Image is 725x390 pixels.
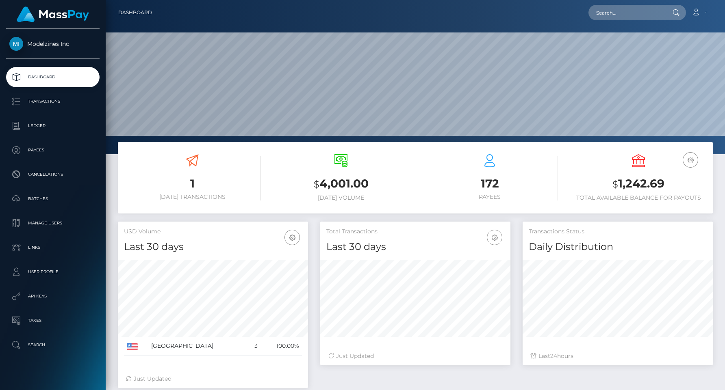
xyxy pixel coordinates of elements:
a: Batches [6,189,100,209]
p: Dashboard [9,71,96,83]
div: Just Updated [126,375,300,383]
div: Just Updated [328,352,502,360]
p: Batches [9,193,96,205]
small: $ [612,179,618,190]
img: US.png [127,343,138,350]
h6: [DATE] Transactions [124,194,260,200]
h4: Daily Distribution [529,240,707,254]
p: Payees [9,144,96,156]
h5: USD Volume [124,228,302,236]
h6: [DATE] Volume [273,194,409,201]
a: Search [6,335,100,355]
div: Last hours [531,352,705,360]
a: Manage Users [6,213,100,233]
td: 100.00% [260,337,302,356]
h5: Transactions Status [529,228,707,236]
h3: 1,242.69 [570,176,707,192]
p: API Keys [9,290,96,302]
span: 24 [550,352,557,360]
a: Dashboard [118,4,152,21]
a: Dashboard [6,67,100,87]
td: 3 [247,337,260,356]
input: Search... [588,5,665,20]
p: Manage Users [9,217,96,229]
h5: Total Transactions [326,228,504,236]
p: Transactions [9,95,96,108]
a: API Keys [6,286,100,306]
small: $ [314,179,319,190]
a: Cancellations [6,164,100,185]
img: MassPay Logo [17,6,89,22]
p: User Profile [9,266,96,278]
a: Ledger [6,116,100,136]
a: User Profile [6,262,100,282]
h3: 172 [421,176,558,192]
a: Taxes [6,310,100,331]
h6: Total Available Balance for Payouts [570,194,707,201]
a: Transactions [6,91,100,112]
h6: Payees [421,194,558,200]
p: Ledger [9,120,96,132]
img: Modelzines Inc [9,37,23,51]
a: Payees [6,140,100,160]
span: Modelzines Inc [6,40,100,47]
h4: Last 30 days [124,240,302,254]
p: Taxes [9,315,96,327]
h3: 1 [124,176,260,192]
td: [GEOGRAPHIC_DATA] [148,337,247,356]
p: Links [9,241,96,254]
h4: Last 30 days [326,240,504,254]
h3: 4,001.00 [273,176,409,192]
p: Cancellations [9,168,96,181]
a: Links [6,237,100,258]
p: Search [9,339,96,351]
